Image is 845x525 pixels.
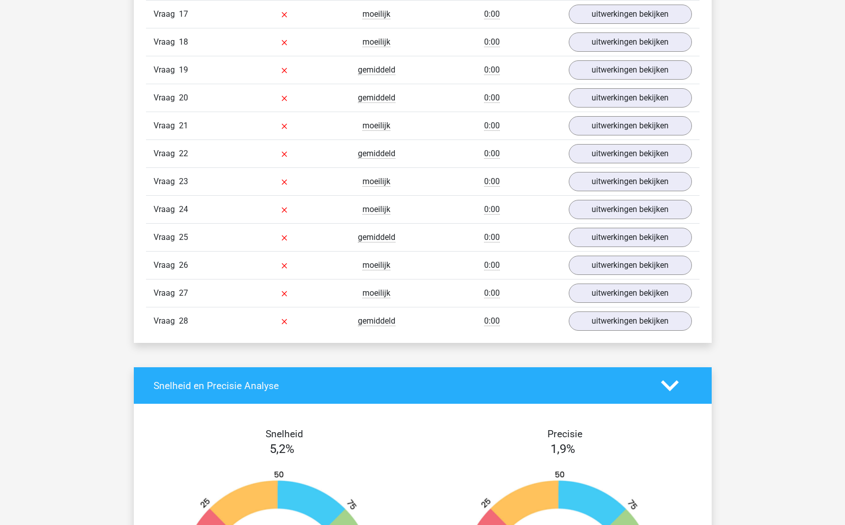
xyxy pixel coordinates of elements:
[179,204,188,214] span: 24
[362,121,390,131] span: moeilijk
[484,121,500,131] span: 0:00
[154,120,179,132] span: Vraag
[569,284,692,303] a: uitwerkingen bekijken
[484,65,500,75] span: 0:00
[154,287,179,299] span: Vraag
[358,232,395,242] span: gemiddeld
[434,428,696,440] h4: Precisie
[569,144,692,163] a: uitwerkingen bekijken
[154,315,179,327] span: Vraag
[179,121,188,130] span: 21
[154,8,179,20] span: Vraag
[154,203,179,216] span: Vraag
[569,88,692,108] a: uitwerkingen bekijken
[154,231,179,243] span: Vraag
[362,288,390,298] span: moeilijk
[362,9,390,19] span: moeilijk
[569,60,692,80] a: uitwerkingen bekijken
[484,149,500,159] span: 0:00
[154,148,179,160] span: Vraag
[179,65,188,75] span: 19
[154,176,179,188] span: Vraag
[154,64,179,76] span: Vraag
[179,260,188,270] span: 26
[179,37,188,47] span: 18
[484,37,500,47] span: 0:00
[569,116,692,135] a: uitwerkingen bekijken
[569,32,692,52] a: uitwerkingen bekijken
[179,93,188,102] span: 20
[362,37,390,47] span: moeilijk
[484,177,500,187] span: 0:00
[154,36,179,48] span: Vraag
[358,65,395,75] span: gemiddeld
[179,232,188,242] span: 25
[484,9,500,19] span: 0:00
[154,428,415,440] h4: Snelheid
[358,316,395,326] span: gemiddeld
[362,177,390,187] span: moeilijk
[569,311,692,331] a: uitwerkingen bekijken
[484,260,500,270] span: 0:00
[362,204,390,215] span: moeilijk
[569,256,692,275] a: uitwerkingen bekijken
[362,260,390,270] span: moeilijk
[484,232,500,242] span: 0:00
[569,5,692,24] a: uitwerkingen bekijken
[270,442,295,456] span: 5,2%
[358,93,395,103] span: gemiddeld
[179,177,188,186] span: 23
[484,288,500,298] span: 0:00
[179,149,188,158] span: 22
[179,9,188,19] span: 17
[484,316,500,326] span: 0:00
[569,200,692,219] a: uitwerkingen bekijken
[179,316,188,326] span: 28
[154,92,179,104] span: Vraag
[154,380,646,392] h4: Snelheid en Precisie Analyse
[550,442,575,456] span: 1,9%
[484,93,500,103] span: 0:00
[358,149,395,159] span: gemiddeld
[484,204,500,215] span: 0:00
[569,228,692,247] a: uitwerkingen bekijken
[179,288,188,298] span: 27
[569,172,692,191] a: uitwerkingen bekijken
[154,259,179,271] span: Vraag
